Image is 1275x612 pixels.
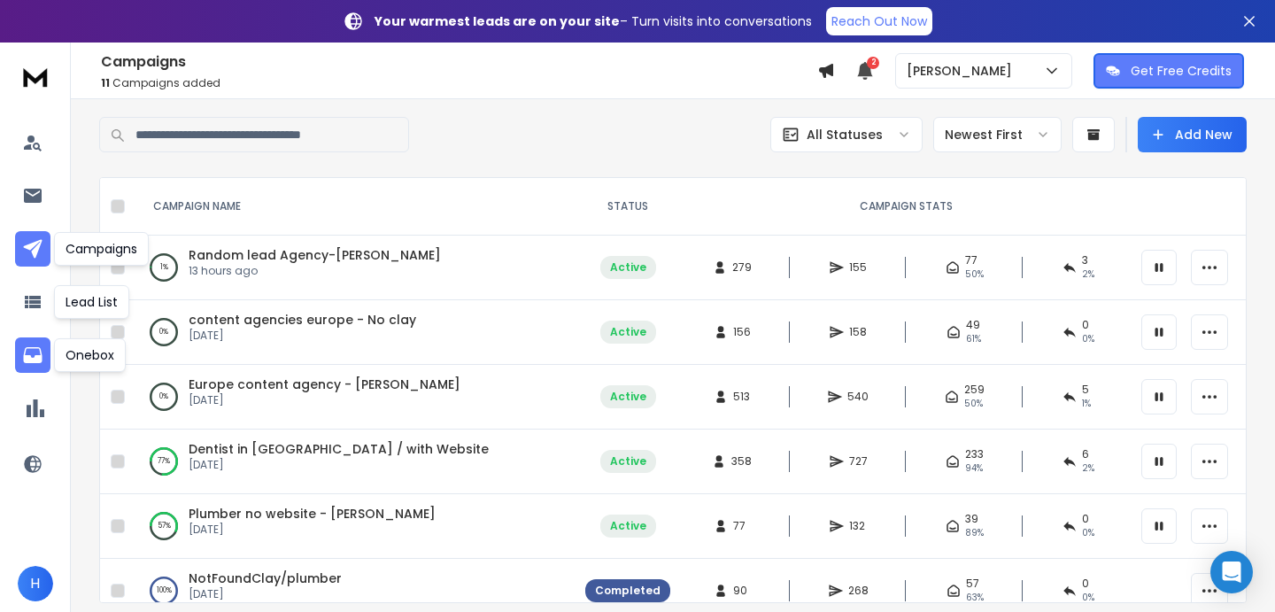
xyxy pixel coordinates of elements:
[1093,53,1244,89] button: Get Free Credits
[847,390,869,404] span: 540
[189,569,342,587] a: NotFoundClay/plumber
[189,311,416,329] a: content agencies europe - No clay
[159,388,168,406] p: 0 %
[964,397,983,411] span: 50 %
[965,512,978,526] span: 39
[849,454,868,469] span: 727
[933,117,1062,152] button: Newest First
[595,584,661,598] div: Completed
[54,338,126,372] div: Onebox
[189,440,489,458] a: Dentist in [GEOGRAPHIC_DATA] / with Website
[1210,551,1253,593] div: Open Intercom Messenger
[965,253,977,267] span: 77
[1082,332,1094,346] span: 0 %
[966,332,981,346] span: 61 %
[1082,461,1094,476] span: 2 %
[733,584,751,598] span: 90
[101,75,110,90] span: 11
[189,505,436,523] a: Plumber no website - [PERSON_NAME]
[966,318,980,332] span: 49
[849,260,867,275] span: 155
[101,76,817,90] p: Campaigns added
[1138,117,1247,152] button: Add New
[831,12,927,30] p: Reach Out Now
[732,260,752,275] span: 279
[132,365,575,430] td: 0%Europe content agency - [PERSON_NAME][DATE]
[964,383,985,397] span: 259
[849,519,867,533] span: 132
[132,430,575,494] td: 77%Dentist in [GEOGRAPHIC_DATA] / with Website[DATE]
[159,323,168,341] p: 0 %
[18,566,53,601] button: H
[575,178,681,236] th: STATUS
[189,376,460,393] a: Europe content agency - [PERSON_NAME]
[189,393,460,407] p: [DATE]
[610,260,646,275] div: Active
[1082,512,1089,526] span: 0
[1082,318,1089,332] span: 0
[965,267,984,282] span: 50 %
[375,12,620,30] strong: Your warmest leads are on your site
[966,577,979,591] span: 57
[733,390,751,404] span: 513
[681,178,1131,236] th: CAMPAIGN STATS
[849,325,867,339] span: 158
[965,461,983,476] span: 94 %
[189,264,441,278] p: 13 hours ago
[157,582,172,600] p: 100 %
[1082,577,1089,591] span: 0
[160,259,168,276] p: 1 %
[18,60,53,93] img: logo
[132,494,575,559] td: 57%Plumber no website - [PERSON_NAME][DATE]
[375,12,812,30] p: – Turn visits into conversations
[1082,267,1094,282] span: 2 %
[1082,591,1094,605] span: 0 %
[132,178,575,236] th: CAMPAIGN NAME
[54,285,129,319] div: Lead List
[158,517,171,535] p: 57 %
[733,325,751,339] span: 156
[1082,383,1089,397] span: 5
[807,126,883,143] p: All Statuses
[1082,447,1089,461] span: 6
[907,62,1019,80] p: [PERSON_NAME]
[1082,397,1091,411] span: 1 %
[966,591,984,605] span: 63 %
[1082,526,1094,540] span: 0 %
[1131,62,1232,80] p: Get Free Credits
[158,453,170,470] p: 77 %
[132,236,575,300] td: 1%Random lead Agency-[PERSON_NAME]13 hours ago
[731,454,752,469] span: 358
[733,519,751,533] span: 77
[965,447,984,461] span: 233
[610,519,646,533] div: Active
[826,7,932,35] a: Reach Out Now
[189,329,416,343] p: [DATE]
[848,584,869,598] span: 268
[867,57,879,69] span: 2
[610,454,646,469] div: Active
[189,246,441,264] a: Random lead Agency-[PERSON_NAME]
[189,587,342,601] p: [DATE]
[54,232,149,266] div: Campaigns
[189,458,489,472] p: [DATE]
[132,300,575,365] td: 0%content agencies europe - No clay[DATE]
[1082,253,1088,267] span: 3
[610,325,646,339] div: Active
[610,390,646,404] div: Active
[189,523,436,537] p: [DATE]
[101,51,817,73] h1: Campaigns
[965,526,984,540] span: 89 %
